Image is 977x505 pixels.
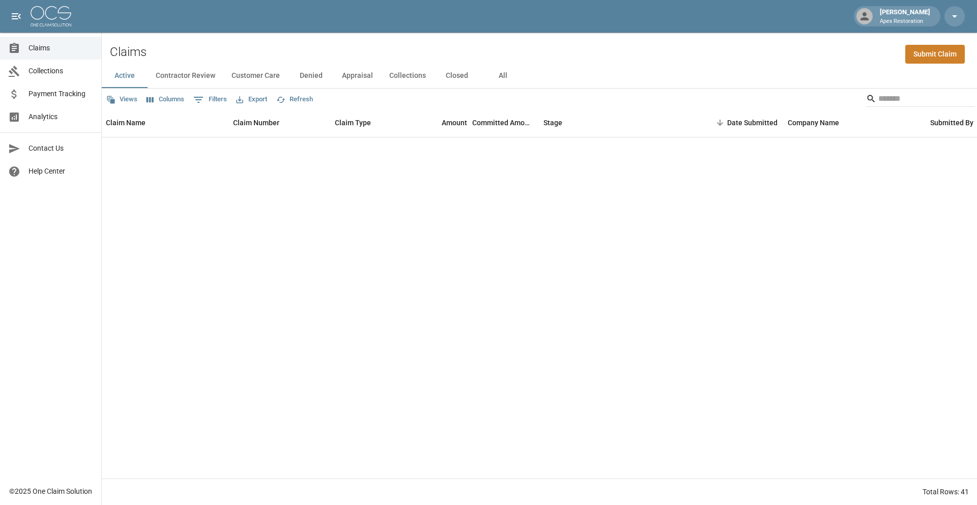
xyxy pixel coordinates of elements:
[28,89,93,99] span: Payment Tracking
[9,486,92,496] div: © 2025 One Claim Solution
[330,108,406,137] div: Claim Type
[480,64,526,88] button: All
[106,108,146,137] div: Claim Name
[381,64,434,88] button: Collections
[31,6,71,26] img: ocs-logo-white-transparent.png
[543,108,562,137] div: Stage
[228,108,330,137] div: Claim Number
[274,92,315,107] button: Refresh
[234,92,270,107] button: Export
[28,66,93,76] span: Collections
[104,92,140,107] button: Views
[28,111,93,122] span: Analytics
[472,108,538,137] div: Committed Amount
[434,64,480,88] button: Closed
[6,6,26,26] button: open drawer
[783,108,925,137] div: Company Name
[923,487,969,497] div: Total Rows: 41
[28,166,93,177] span: Help Center
[191,92,229,108] button: Show filters
[905,45,965,64] a: Submit Claim
[334,64,381,88] button: Appraisal
[727,108,778,137] div: Date Submitted
[880,17,930,26] p: Apex Restoration
[28,43,93,53] span: Claims
[866,91,975,109] div: Search
[28,143,93,154] span: Contact Us
[102,64,148,88] button: Active
[335,108,371,137] div: Claim Type
[233,108,279,137] div: Claim Number
[538,108,691,137] div: Stage
[788,108,839,137] div: Company Name
[144,92,187,107] button: Select columns
[713,116,727,130] button: Sort
[148,64,223,88] button: Contractor Review
[930,108,973,137] div: Submitted By
[442,108,467,137] div: Amount
[876,7,934,25] div: [PERSON_NAME]
[110,45,147,60] h2: Claims
[288,64,334,88] button: Denied
[691,108,783,137] div: Date Submitted
[101,108,228,137] div: Claim Name
[102,64,977,88] div: dynamic tabs
[406,108,472,137] div: Amount
[223,64,288,88] button: Customer Care
[472,108,533,137] div: Committed Amount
